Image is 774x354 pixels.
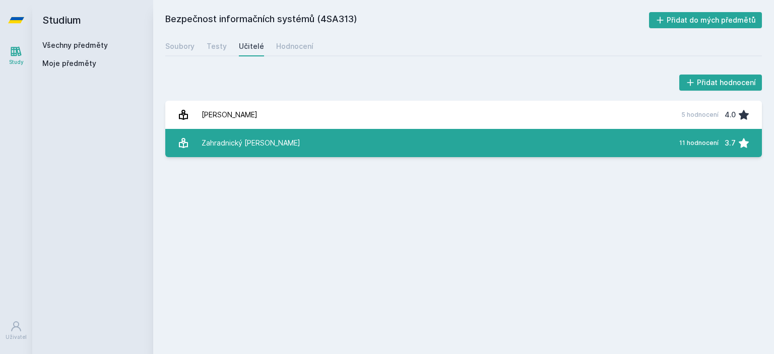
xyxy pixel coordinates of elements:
div: 3.7 [725,133,736,153]
div: Učitelé [239,41,264,51]
div: Testy [207,41,227,51]
div: Study [9,58,24,66]
a: Testy [207,36,227,56]
div: Uživatel [6,333,27,341]
a: Hodnocení [276,36,313,56]
a: Soubory [165,36,195,56]
h2: Bezpečnost informačních systémů (4SA313) [165,12,649,28]
div: Soubory [165,41,195,51]
a: Study [2,40,30,71]
span: Moje předměty [42,58,96,68]
a: Učitelé [239,36,264,56]
button: Přidat hodnocení [679,75,762,91]
div: Zahradnický [PERSON_NAME] [202,133,300,153]
div: 4.0 [725,105,736,125]
div: 5 hodnocení [681,111,719,119]
button: Přidat do mých předmětů [649,12,762,28]
a: Uživatel [2,315,30,346]
div: [PERSON_NAME] [202,105,257,125]
div: 11 hodnocení [679,139,719,147]
a: [PERSON_NAME] 5 hodnocení 4.0 [165,101,762,129]
div: Hodnocení [276,41,313,51]
a: Všechny předměty [42,41,108,49]
a: Zahradnický [PERSON_NAME] 11 hodnocení 3.7 [165,129,762,157]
